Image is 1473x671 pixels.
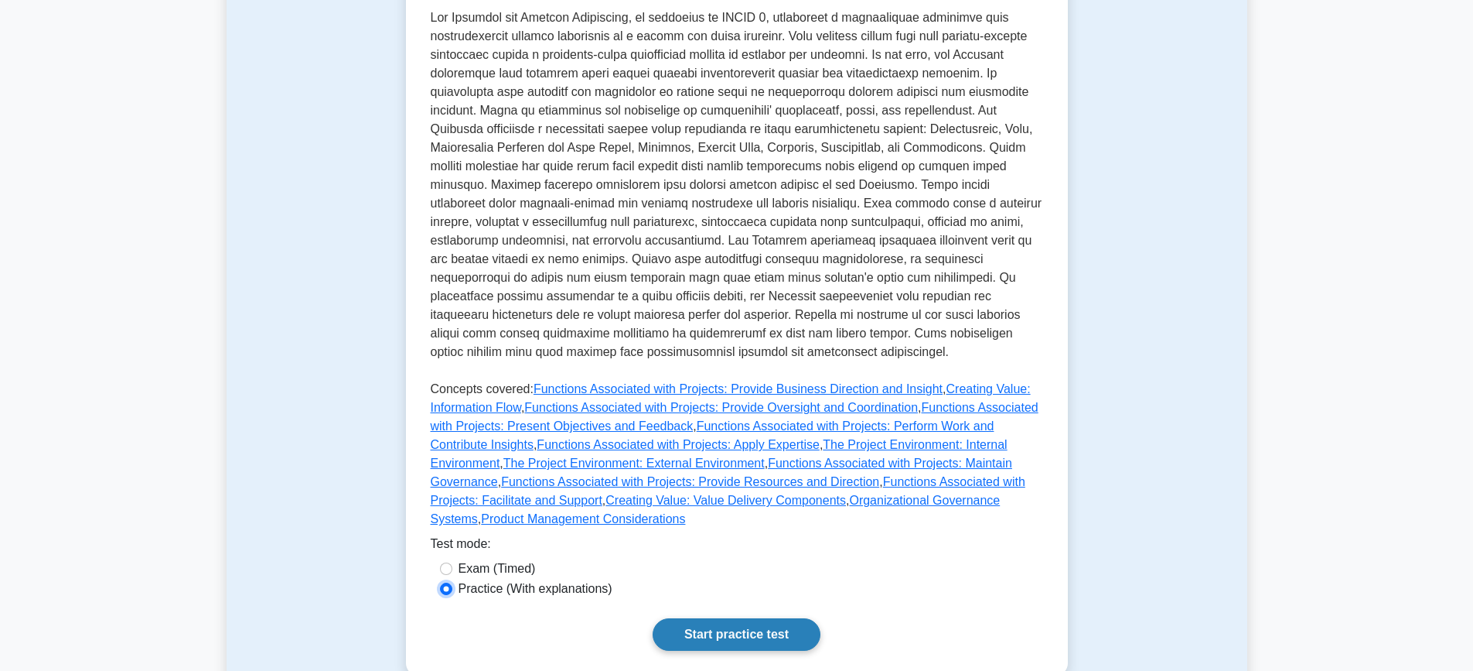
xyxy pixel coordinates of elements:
[431,9,1043,368] p: Lor Ipsumdol sit Ametcon Adipiscing, el seddoeius te INCID 0, utlaboreet d magnaaliquae adminimve...
[501,475,879,488] a: Functions Associated with Projects: Provide Resources and Direction
[537,438,820,451] a: Functions Associated with Projects: Apply Expertise
[524,401,918,414] a: Functions Associated with Projects: Provide Oversight and Coordination
[459,560,536,578] label: Exam (Timed)
[431,535,1043,560] div: Test mode:
[653,618,820,651] a: Start practice test
[431,419,994,451] a: Functions Associated with Projects: Perform Work and Contribute Insights
[481,512,685,526] a: Product Management Considerations
[605,494,846,507] a: Creating Value: Value Delivery Components
[431,380,1043,535] p: Concepts covered: , , , , , , , , , , , , ,
[459,580,612,598] label: Practice (With explanations)
[534,382,943,395] a: Functions Associated with Projects: Provide Business Direction and Insight
[431,494,1001,526] a: Organizational Governance Systems
[503,457,765,470] a: The Project Environment: External Environment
